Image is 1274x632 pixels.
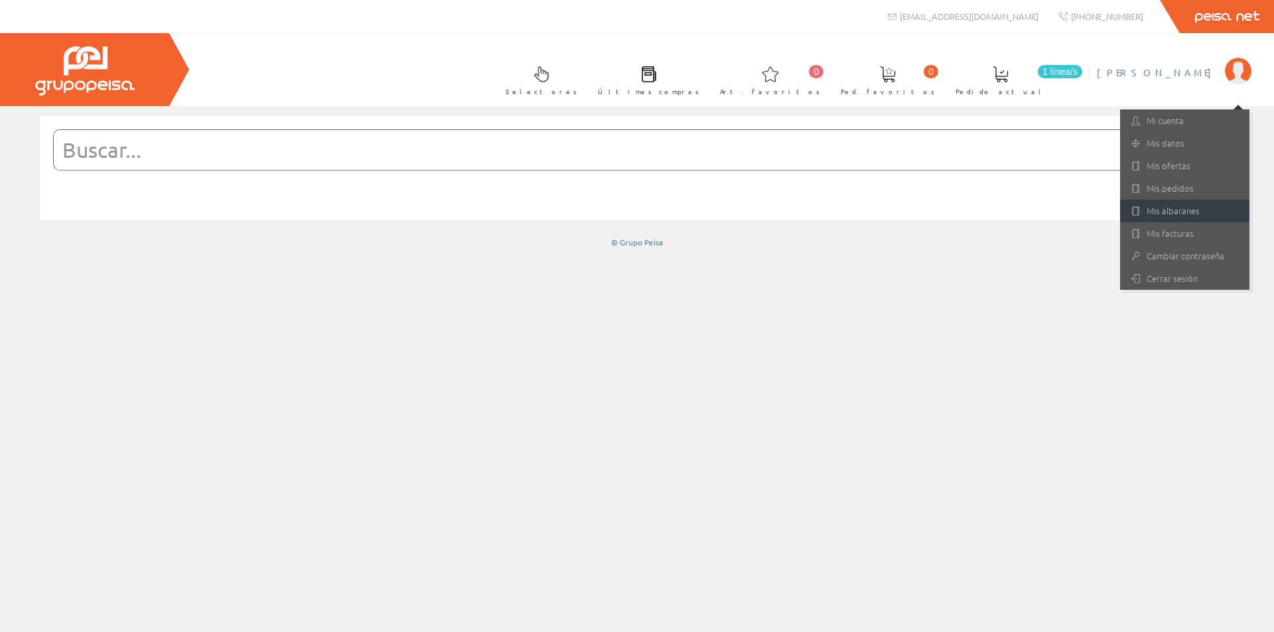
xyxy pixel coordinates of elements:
[720,85,820,98] span: Art. favoritos
[1097,55,1251,68] a: [PERSON_NAME]
[924,65,938,78] span: 0
[585,55,706,103] a: Últimas compras
[1071,11,1143,22] span: [PHONE_NUMBER]
[1097,66,1218,79] span: [PERSON_NAME]
[1120,267,1249,290] a: Cerrar sesión
[54,130,1188,170] input: Buscar...
[1120,200,1249,222] a: Mis albaranes
[809,65,823,78] span: 0
[40,237,1234,248] div: © Grupo Peisa
[492,55,584,103] a: Selectores
[1120,155,1249,177] a: Mis ofertas
[35,46,135,95] img: Grupo Peisa
[841,85,935,98] span: Ped. favoritos
[1120,245,1249,267] a: Cambiar contraseña
[942,55,1086,103] a: 1 línea/s Pedido actual
[1120,177,1249,200] a: Mis pedidos
[1120,109,1249,132] a: Mi cuenta
[1038,65,1082,78] span: 1 línea/s
[506,85,577,98] span: Selectores
[1120,132,1249,155] a: Mis datos
[900,11,1038,22] span: [EMAIL_ADDRESS][DOMAIN_NAME]
[955,85,1046,98] span: Pedido actual
[598,85,699,98] span: Últimas compras
[1120,222,1249,245] a: Mis facturas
